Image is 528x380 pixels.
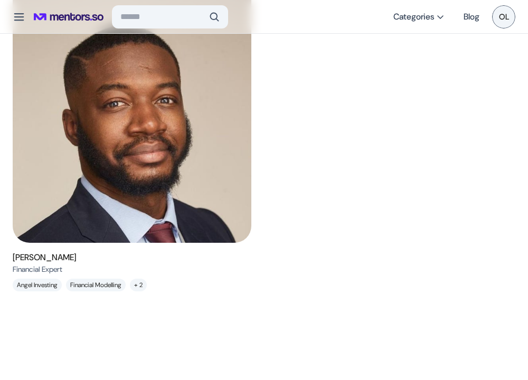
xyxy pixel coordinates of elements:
p: Financial Modelling [66,279,126,291]
a: Blog [464,7,479,26]
span: Categories [393,12,434,22]
p: Angel Investing [13,279,62,291]
span: OL [492,5,515,28]
button: OLOL [492,5,515,28]
h6: [PERSON_NAME] [13,251,77,264]
button: Categories [387,7,451,26]
p: + 2 [130,279,147,291]
p: Financial Expert [13,264,77,274]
